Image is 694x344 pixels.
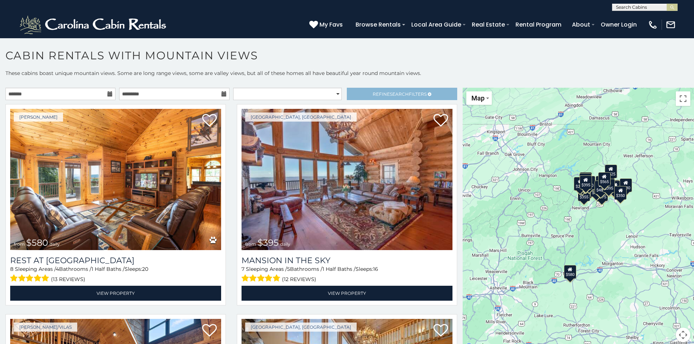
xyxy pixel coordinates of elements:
[590,183,603,197] div: $330
[434,323,448,339] a: Add to favorites
[51,274,85,284] span: (13 reviews)
[10,266,13,272] span: 8
[579,173,592,187] div: $310
[10,109,221,250] img: Rest at Mountain Crest
[202,323,217,339] a: Add to favorites
[408,18,465,31] a: Local Area Guide
[14,323,77,332] a: [PERSON_NAME]/Vilas
[373,266,378,272] span: 16
[352,18,404,31] a: Browse Rentals
[676,328,690,342] button: Map camera controls
[580,172,592,186] div: $325
[666,20,676,30] img: mail-regular-white.png
[676,91,690,106] button: Toggle fullscreen view
[242,266,244,272] span: 7
[10,109,221,250] a: Rest at Mountain Crest from $580 daily
[595,181,607,194] div: $485
[578,187,591,201] div: $355
[564,265,576,278] div: $580
[319,20,343,29] span: My Favs
[26,237,48,248] span: $580
[471,94,485,102] span: Map
[373,91,427,97] span: Refine Filters
[568,18,594,31] a: About
[583,176,595,190] div: $430
[309,20,345,29] a: My Favs
[596,187,608,201] div: $375
[605,164,617,178] div: $525
[245,112,357,122] a: [GEOGRAPHIC_DATA], [GEOGRAPHIC_DATA]
[10,265,221,284] div: Sleeping Areas / Bathrooms / Sleeps:
[322,266,356,272] span: 1 Half Baths /
[282,274,316,284] span: (12 reviews)
[468,18,509,31] a: Real Estate
[14,241,25,247] span: from
[10,256,221,265] a: Rest at [GEOGRAPHIC_DATA]
[242,265,452,284] div: Sleeping Areas / Bathrooms / Sleeps:
[609,181,622,194] div: $695
[603,178,615,192] div: $395
[50,241,60,247] span: daily
[576,177,589,191] div: $650
[580,175,592,189] div: $395
[287,266,290,272] span: 5
[10,286,221,301] a: View Property
[142,266,148,272] span: 20
[10,256,221,265] h3: Rest at Mountain Crest
[620,178,632,192] div: $930
[242,256,452,265] a: Mansion In The Sky
[91,266,125,272] span: 1 Half Baths /
[597,18,640,31] a: Owner Login
[390,91,409,97] span: Search
[347,88,457,100] a: RefineSearchFilters
[245,323,357,332] a: [GEOGRAPHIC_DATA], [GEOGRAPHIC_DATA]
[598,172,611,186] div: $565
[56,266,59,272] span: 4
[202,113,217,128] a: Add to favorites
[258,237,279,248] span: $395
[280,241,290,247] span: daily
[245,241,256,247] span: from
[242,109,452,250] a: Mansion In The Sky from $395 daily
[574,177,587,191] div: $295
[466,91,492,105] button: Change map style
[615,186,627,200] div: $350
[14,112,63,122] a: [PERSON_NAME]
[512,18,565,31] a: Rental Program
[242,286,452,301] a: View Property
[242,109,452,250] img: Mansion In The Sky
[648,20,658,30] img: phone-regular-white.png
[18,14,169,36] img: White-1-2.png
